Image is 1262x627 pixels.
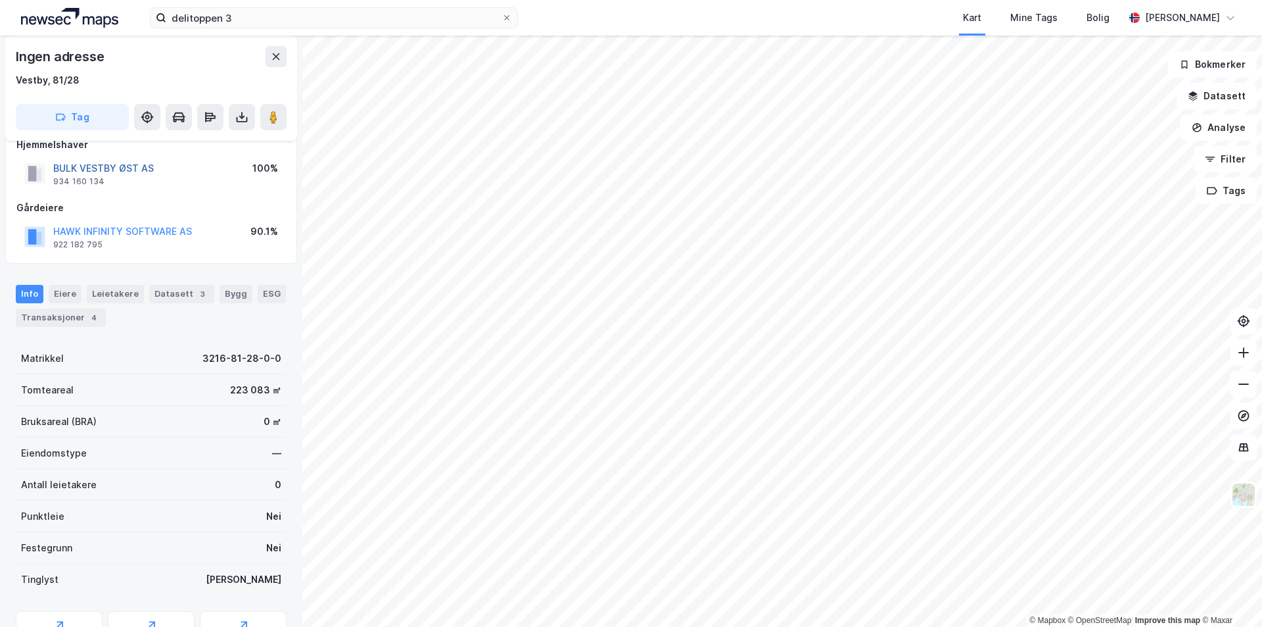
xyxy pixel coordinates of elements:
button: Datasett [1177,83,1257,109]
div: Mine Tags [1010,10,1058,26]
a: Mapbox [1029,616,1065,625]
div: ESG [258,285,286,303]
div: Ingen adresse [16,46,106,67]
iframe: Chat Widget [1196,564,1262,627]
div: Transaksjoner [16,309,106,327]
div: Punktleie [21,509,64,524]
div: Kart [963,10,981,26]
button: Bokmerker [1168,51,1257,78]
input: Søk på adresse, matrikkel, gårdeiere, leietakere eller personer [166,8,502,28]
div: Eiere [49,285,82,303]
div: 223 083 ㎡ [230,382,281,398]
div: Nei [266,509,281,524]
div: Hjemmelshaver [16,137,286,153]
div: Gårdeiere [16,200,286,216]
button: Tag [16,104,129,130]
div: [PERSON_NAME] [206,572,281,588]
div: Tomteareal [21,382,74,398]
div: 100% [252,161,278,176]
div: 3 [196,288,209,301]
div: 4 [87,311,101,324]
div: Info [16,285,43,303]
div: 0 [275,477,281,493]
div: — [272,445,281,461]
div: Vestby, 81/28 [16,72,80,88]
div: Bygg [220,285,252,303]
div: Matrikkel [21,351,64,366]
div: Datasett [149,285,214,303]
div: Nei [266,540,281,556]
button: Filter [1194,146,1257,172]
img: Z [1231,482,1256,507]
div: Bolig [1087,10,1110,26]
div: Antall leietakere [21,477,97,493]
button: Tags [1196,178,1257,204]
button: Analyse [1180,114,1257,141]
div: Eiendomstype [21,445,87,461]
div: Tinglyst [21,572,58,588]
div: 922 182 795 [53,239,103,250]
div: 0 ㎡ [264,414,281,430]
div: [PERSON_NAME] [1145,10,1220,26]
img: logo.a4113a55bc3d86da70a041830d287a7e.svg [21,8,118,28]
div: Festegrunn [21,540,72,556]
a: Improve this map [1135,616,1200,625]
div: 934 160 134 [53,176,105,187]
a: OpenStreetMap [1068,616,1132,625]
div: 3216-81-28-0-0 [202,351,281,366]
div: 90.1% [250,224,278,239]
div: Bruksareal (BRA) [21,414,97,430]
div: Leietakere [87,285,144,303]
